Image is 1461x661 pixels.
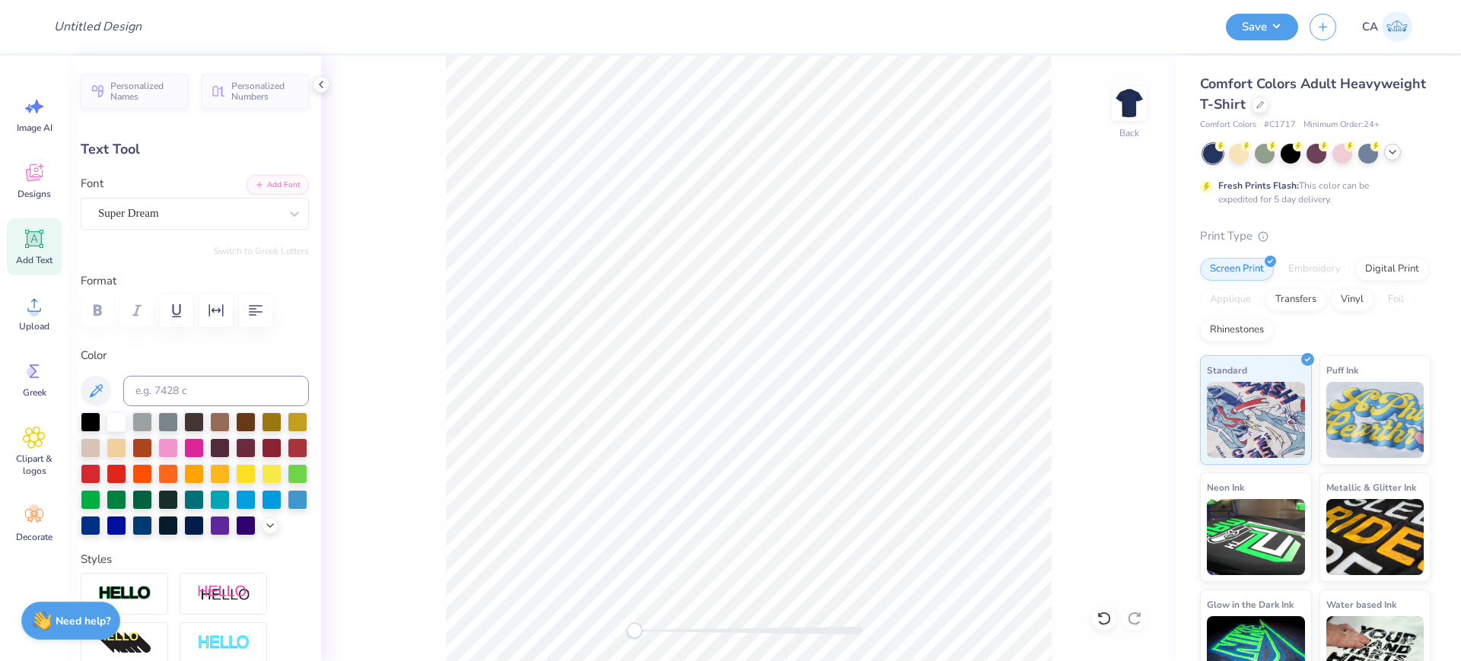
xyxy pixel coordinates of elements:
span: Designs [18,188,51,200]
span: Minimum Order: 24 + [1303,119,1380,132]
div: Applique [1200,288,1261,311]
button: Add Font [247,175,309,195]
img: Metallic & Glitter Ink [1326,499,1424,575]
span: Upload [19,320,49,332]
span: Puff Ink [1326,362,1358,378]
input: Untitled Design [42,11,154,42]
span: Image AI [17,122,53,134]
span: Personalized Numbers [231,81,300,102]
div: Print Type [1200,227,1431,245]
span: Metallic & Glitter Ink [1326,479,1416,495]
div: Embroidery [1278,258,1351,281]
img: Back [1114,88,1144,119]
img: 3D Illusion [98,631,151,656]
span: Standard [1207,362,1247,378]
span: Greek [23,386,46,399]
div: Screen Print [1200,258,1274,281]
img: Puff Ink [1326,382,1424,458]
label: Styles [81,551,112,568]
span: Neon Ink [1207,479,1244,495]
span: CA [1362,18,1378,36]
button: Save [1226,14,1298,40]
span: Water based Ink [1326,596,1396,612]
label: Format [81,272,309,290]
a: CA [1355,11,1419,42]
span: Clipart & logos [9,453,59,477]
span: Comfort Colors [1200,119,1256,132]
img: Negative Space [197,634,250,652]
span: Personalized Names [110,81,179,102]
img: Shadow [197,584,250,603]
img: Neon Ink [1207,499,1305,575]
div: Foil [1378,288,1414,311]
button: Personalized Names [81,74,188,109]
span: Decorate [16,531,53,543]
button: Switch to Greek Letters [214,245,309,257]
div: Digital Print [1355,258,1429,281]
div: Back [1119,126,1139,140]
img: Stroke [98,585,151,602]
button: Personalized Numbers [202,74,309,109]
span: Comfort Colors Adult Heavyweight T-Shirt [1200,75,1426,113]
span: Add Text [16,254,53,266]
label: Color [81,347,309,364]
div: Text Tool [81,139,309,160]
div: This color can be expedited for 5 day delivery. [1218,179,1405,206]
label: Font [81,175,103,192]
span: Glow in the Dark Ink [1207,596,1294,612]
strong: Fresh Prints Flash: [1218,180,1299,192]
div: Accessibility label [627,623,642,638]
div: Vinyl [1331,288,1373,311]
div: Transfers [1265,288,1326,311]
span: # C1717 [1264,119,1296,132]
img: Chollene Anne Aranda [1382,11,1412,42]
img: Standard [1207,382,1305,458]
strong: Need help? [56,614,110,628]
div: Rhinestones [1200,319,1274,342]
input: e.g. 7428 c [123,376,309,406]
